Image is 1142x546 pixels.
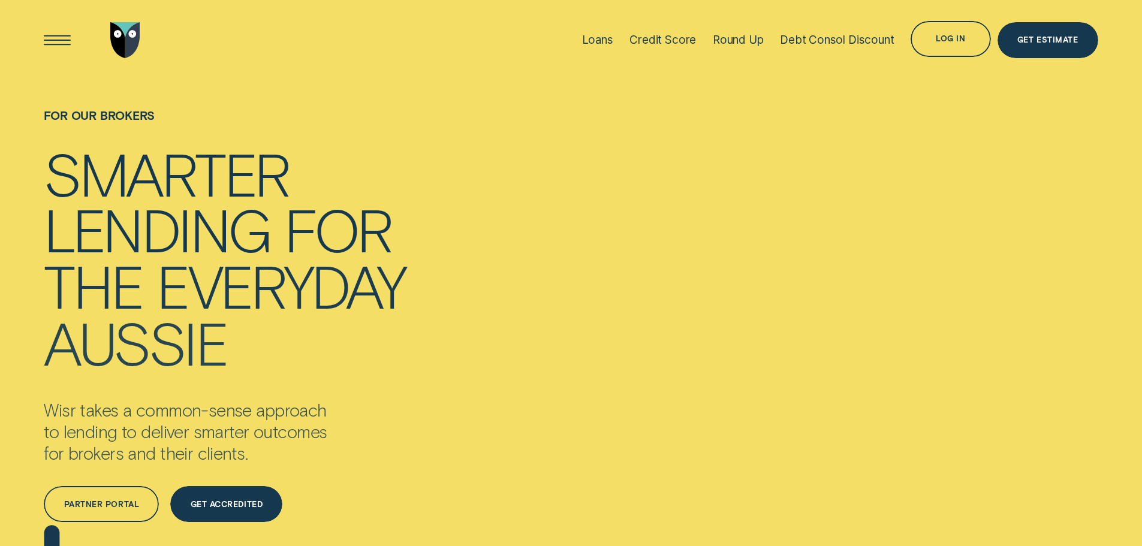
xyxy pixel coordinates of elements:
a: Get Accredited [170,486,282,522]
div: Credit Score [629,33,696,47]
div: Smarter [44,145,289,201]
a: Get Estimate [998,22,1098,58]
div: the [44,258,143,313]
h1: For Our Brokers [44,108,405,145]
div: Debt Consol Discount [780,33,894,47]
div: lending [44,201,270,257]
a: Partner Portal [44,486,159,522]
p: Wisr takes a common-sense approach to lending to deliver smarter outcomes for brokers and their c... [44,399,390,463]
h4: Smarter lending for the everyday Aussie [44,145,405,368]
div: Round Up [713,33,764,47]
div: Aussie [44,315,227,370]
div: Loans [582,33,613,47]
div: for [284,201,391,257]
img: Wisr [110,22,140,58]
div: everyday [156,258,405,313]
button: Open Menu [40,22,76,58]
button: Log in [911,21,990,57]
